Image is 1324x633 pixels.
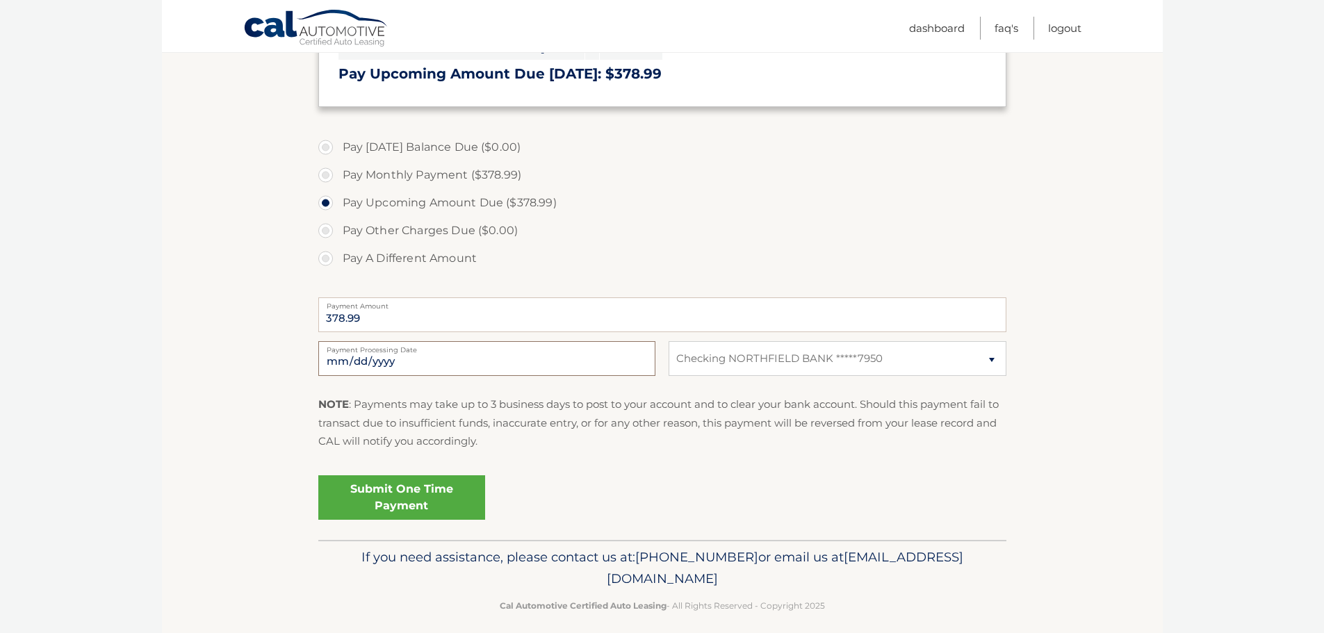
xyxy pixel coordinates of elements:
h3: Pay Upcoming Amount Due [DATE]: $378.99 [338,65,986,83]
a: Submit One Time Payment [318,475,485,520]
span: [PHONE_NUMBER] [635,549,758,565]
input: Payment Date [318,341,655,376]
label: Pay [DATE] Balance Due ($0.00) [318,133,1006,161]
a: Cal Automotive [243,9,389,49]
label: Payment Processing Date [318,341,655,352]
p: : Payments may take up to 3 business days to post to your account and to clear your bank account.... [318,395,1006,450]
label: Pay Monthly Payment ($378.99) [318,161,1006,189]
label: Pay A Different Amount [318,245,1006,272]
label: Pay Other Charges Due ($0.00) [318,217,1006,245]
a: Dashboard [909,17,965,40]
p: - All Rights Reserved - Copyright 2025 [327,598,997,613]
a: Logout [1048,17,1081,40]
strong: NOTE [318,397,349,411]
a: FAQ's [995,17,1018,40]
label: Payment Amount [318,297,1006,309]
p: If you need assistance, please contact us at: or email us at [327,546,997,591]
label: Pay Upcoming Amount Due ($378.99) [318,189,1006,217]
input: Payment Amount [318,297,1006,332]
strong: Cal Automotive Certified Auto Leasing [500,600,667,611]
